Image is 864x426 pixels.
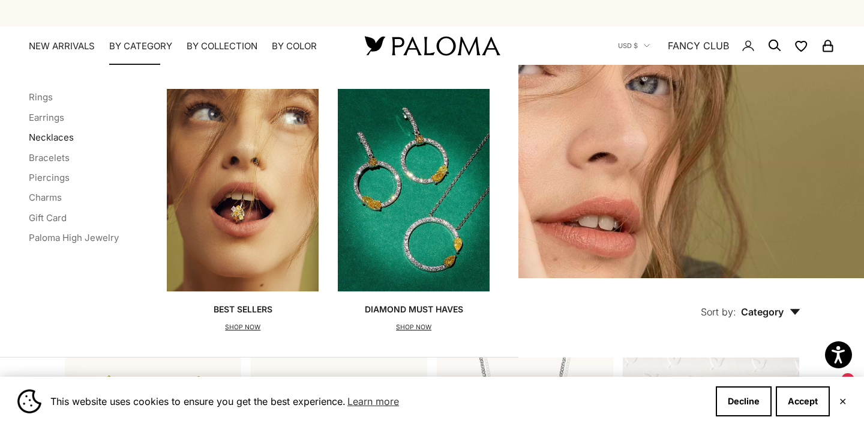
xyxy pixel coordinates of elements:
[29,112,64,123] a: Earrings
[29,192,62,203] a: Charms
[701,306,736,318] span: Sort by:
[50,392,706,410] span: This website uses cookies to ensure you get the best experience.
[741,306,800,318] span: Category
[29,40,95,52] a: NEW ARRIVALS
[167,89,319,333] a: Best SellersSHOP NOW
[29,232,119,243] a: Paloma High Jewelry
[187,40,257,52] summary: By Collection
[29,91,53,103] a: Rings
[29,40,336,52] nav: Primary navigation
[17,389,41,413] img: Cookie banner
[839,398,847,405] button: Close
[29,212,67,224] a: Gift Card
[618,40,650,51] button: USD $
[109,40,172,52] summary: By Category
[338,89,490,333] a: Diamond Must HavesSHOP NOW
[214,303,272,315] p: Best Sellers
[673,278,828,329] button: Sort by: Category
[29,172,70,183] a: Piercings
[618,26,835,65] nav: Secondary navigation
[716,386,772,416] button: Decline
[365,303,463,315] p: Diamond Must Haves
[618,40,638,51] span: USD $
[29,132,74,143] a: Necklaces
[214,321,272,333] p: SHOP NOW
[365,321,463,333] p: SHOP NOW
[668,38,729,53] a: FANCY CLUB
[776,386,830,416] button: Accept
[272,40,317,52] summary: By Color
[346,392,401,410] a: Learn more
[29,152,70,163] a: Bracelets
